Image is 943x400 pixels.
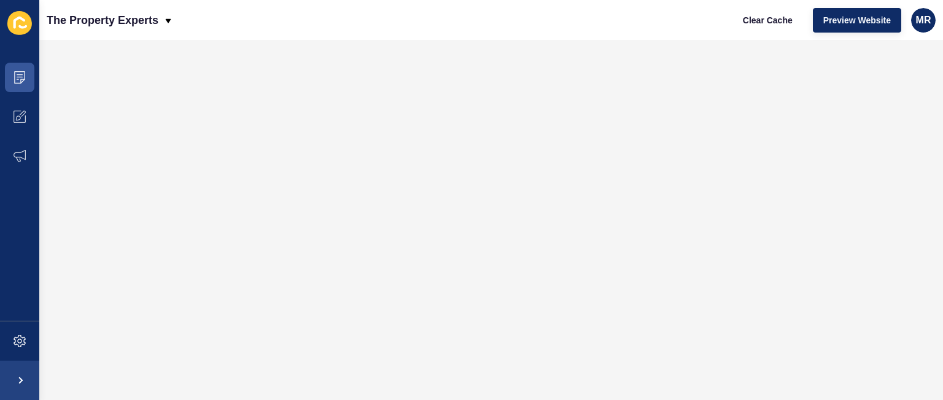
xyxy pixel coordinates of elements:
[47,5,158,36] p: The Property Experts
[823,14,891,26] span: Preview Website
[743,14,793,26] span: Clear Cache
[732,8,803,33] button: Clear Cache
[813,8,901,33] button: Preview Website
[916,14,931,26] span: MR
